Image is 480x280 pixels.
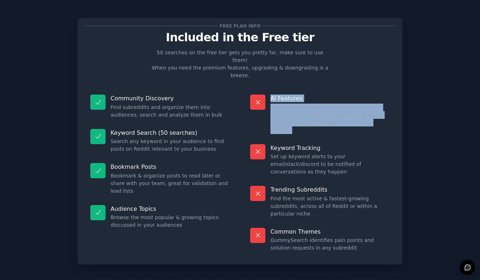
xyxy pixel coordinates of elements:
dd: Browse the most popular & growing topics discussed in your audiences [111,214,230,229]
p: Audience Topics [111,205,230,213]
dd: Set up keyword alerts to your email/slack/discord to be notified of conversations as they happen [270,153,390,176]
p: Community Discovery [111,95,230,102]
dd: GummySearch identifies pain points and solution requests in any subreddit [270,237,390,252]
p: Bookmark Posts [111,163,230,171]
p: 50 searches on the free tier gets you pretty far, make sure to use them! When you need the premiu... [149,49,331,79]
p: AI Features [270,95,390,102]
span: Free plan info [218,22,262,30]
p: Keyword Tracking [270,144,390,152]
p: Trending Subreddits [270,186,390,193]
p: Keyword Search (50 searches) [111,129,230,137]
dd: Summarize hundreds of posts in seconds to find common trends, or ask your audience a question and... [270,104,390,134]
dd: Find the most active & fastest-growing subreddits, across all of Reddit or within a particular niche [270,195,390,218]
dd: Bookmark & organize posts to read later or share with your team, great for validation and lead lists [111,172,230,195]
p: Common Themes [270,228,390,235]
dd: Find subreddits and organize them into audiences, search and analyze them in bulk [111,104,230,119]
p: Included in the Free tier [85,31,395,44]
dd: Search any keyword in your audience to find posts on Reddit relevant to your business [111,138,230,153]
